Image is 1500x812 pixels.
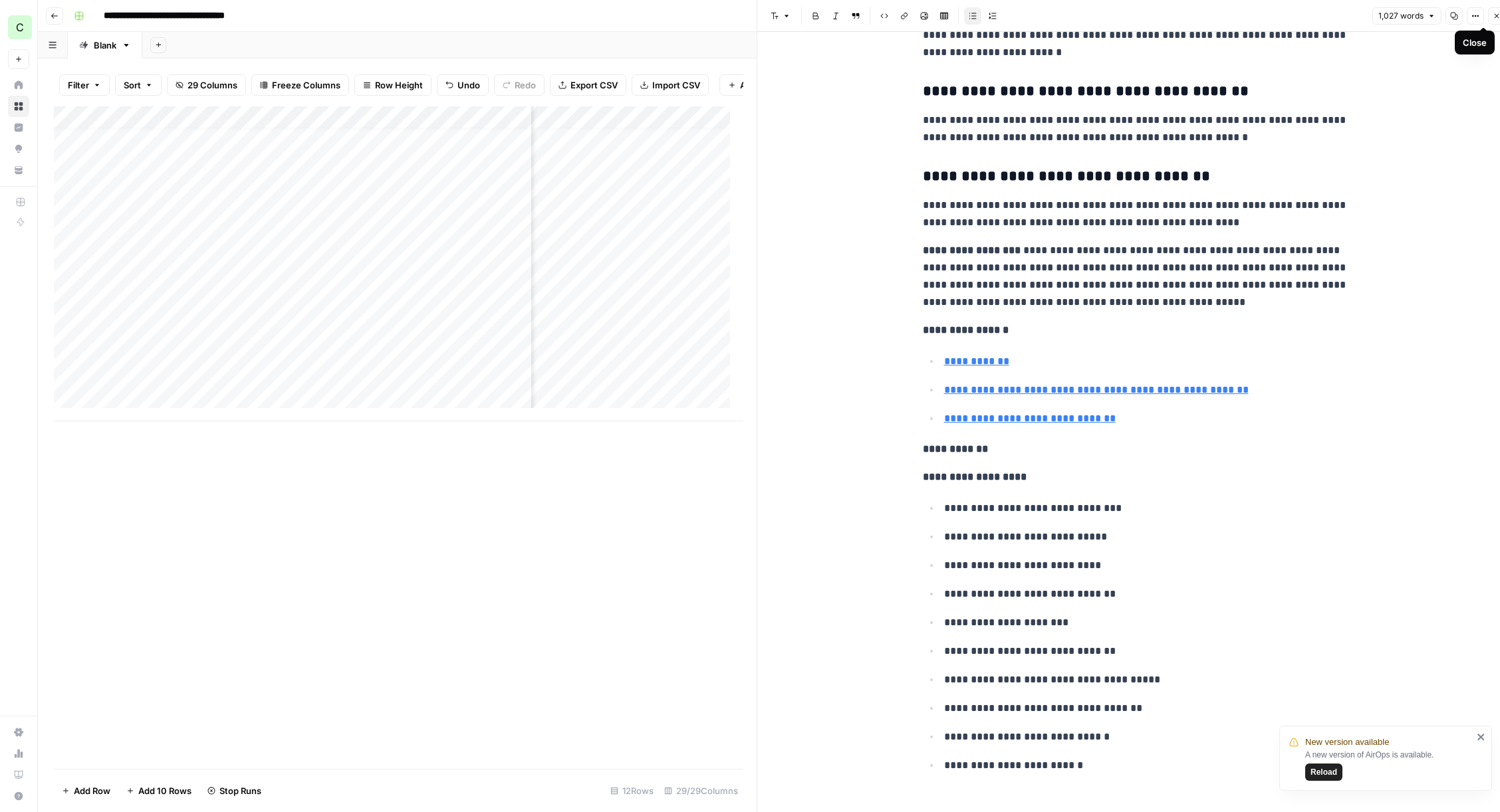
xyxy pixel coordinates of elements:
[16,19,24,35] span: C
[632,74,709,96] button: Import CSV
[118,780,199,801] button: Add 10 Rows
[1463,36,1487,49] div: Close
[8,96,29,117] a: Browse
[8,74,29,96] a: Home
[1305,763,1342,781] button: Reload
[652,78,700,92] span: Import CSV
[375,78,423,92] span: Row Height
[570,78,618,92] span: Export CSV
[68,32,142,58] a: Blank
[1378,10,1424,22] span: 1,027 words
[1372,7,1441,25] button: 1,027 words
[1477,732,1486,742] button: close
[199,780,269,801] button: Stop Runs
[1305,736,1389,749] span: New version available
[219,784,261,797] span: Stop Runs
[8,138,29,159] a: Opportunities
[8,743,29,764] a: Usage
[8,764,29,785] a: Learning Hub
[251,74,349,96] button: Freeze Columns
[437,74,489,96] button: Undo
[74,784,110,797] span: Add Row
[550,74,626,96] button: Export CSV
[272,78,340,92] span: Freeze Columns
[1305,749,1473,781] div: A new version of AirOps is available.
[167,74,246,96] button: 29 Columns
[115,74,162,96] button: Sort
[354,74,432,96] button: Row Height
[494,74,545,96] button: Redo
[8,785,29,807] button: Help + Support
[59,74,110,96] button: Filter
[740,78,791,92] span: Add Column
[68,78,89,92] span: Filter
[1311,766,1337,778] span: Reload
[605,780,659,801] div: 12 Rows
[8,159,29,181] a: Your Data
[457,78,480,92] span: Undo
[8,11,29,44] button: Workspace: Chris's Workspace
[54,780,118,801] button: Add Row
[8,117,29,138] a: Insights
[138,784,191,797] span: Add 10 Rows
[8,722,29,743] a: Settings
[187,78,237,92] span: 29 Columns
[659,780,743,801] div: 29/29 Columns
[515,78,536,92] span: Redo
[94,39,116,52] div: Blank
[719,74,800,96] button: Add Column
[124,78,141,92] span: Sort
